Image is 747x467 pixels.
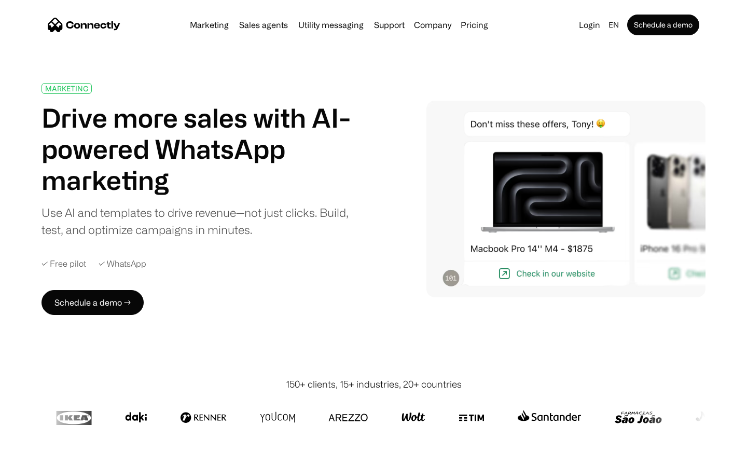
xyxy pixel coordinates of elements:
[41,290,144,315] a: Schedule a demo →
[411,18,454,32] div: Company
[21,449,62,463] ul: Language list
[286,377,462,391] div: 150+ clients, 15+ industries, 20+ countries
[604,18,625,32] div: en
[370,21,409,29] a: Support
[294,21,368,29] a: Utility messaging
[414,18,451,32] div: Company
[457,21,492,29] a: Pricing
[608,18,619,32] div: en
[48,17,120,33] a: home
[575,18,604,32] a: Login
[627,15,699,35] a: Schedule a demo
[99,259,146,269] div: ✓ WhatsApp
[41,259,86,269] div: ✓ Free pilot
[41,204,362,238] div: Use AI and templates to drive revenue—not just clicks. Build, test, and optimize campaigns in min...
[186,21,233,29] a: Marketing
[10,448,62,463] aside: Language selected: English
[235,21,292,29] a: Sales agents
[45,85,88,92] div: MARKETING
[41,102,362,196] h1: Drive more sales with AI-powered WhatsApp marketing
